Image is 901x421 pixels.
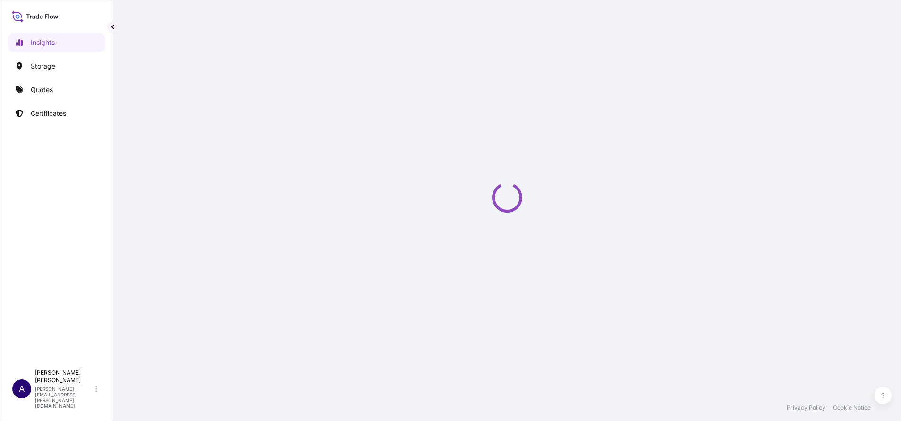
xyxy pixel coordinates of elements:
[8,33,105,52] a: Insights
[19,384,25,394] span: A
[31,38,55,47] p: Insights
[8,104,105,123] a: Certificates
[8,80,105,99] a: Quotes
[787,404,825,412] a: Privacy Policy
[8,57,105,76] a: Storage
[35,369,93,384] p: [PERSON_NAME] [PERSON_NAME]
[35,386,93,409] p: [PERSON_NAME][EMAIL_ADDRESS][PERSON_NAME][DOMAIN_NAME]
[31,85,53,95] p: Quotes
[31,61,55,71] p: Storage
[833,404,871,412] a: Cookie Notice
[31,109,66,118] p: Certificates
